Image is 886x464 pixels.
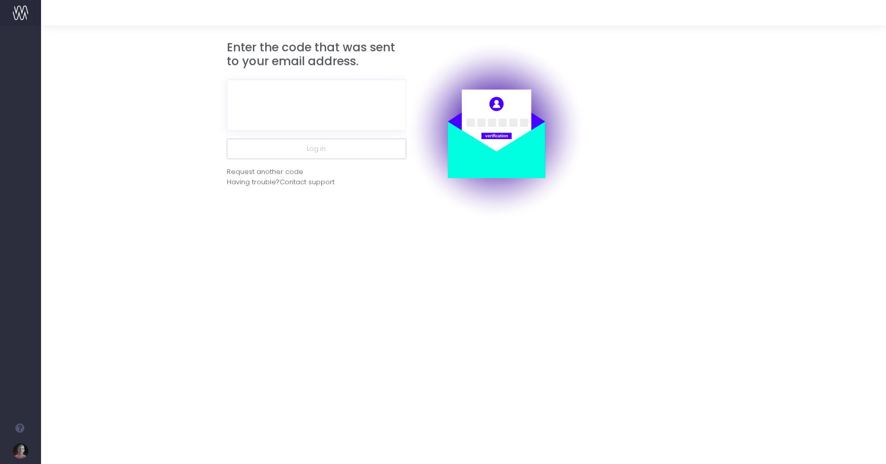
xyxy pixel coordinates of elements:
span: Contact support [280,177,334,187]
div: Request another code [227,167,303,177]
img: images/default_profile_image.png [13,443,28,459]
img: auth.png [406,41,586,220]
button: Log in [227,139,406,159]
h3: Enter the code that was sent to your email address. [227,41,406,69]
div: Having trouble? [227,177,406,187]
